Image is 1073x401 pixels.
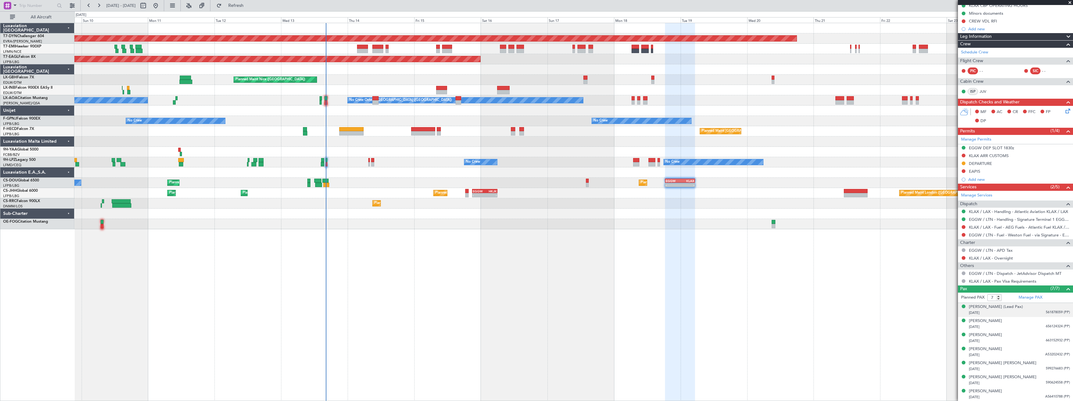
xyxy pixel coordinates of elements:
[969,248,1013,253] a: EGGW / LTN - APD Tax
[969,153,1009,158] div: KLAX ARR CUSTOMS
[169,188,268,198] div: Planned Maint [GEOGRAPHIC_DATA] ([GEOGRAPHIC_DATA])
[3,39,42,44] a: EVRA/[PERSON_NAME]
[997,109,1002,115] span: AC
[128,116,142,126] div: No Crew
[1028,109,1035,115] span: FFC
[680,179,694,183] div: KLAX
[3,152,20,157] a: FCBB/BZV
[3,220,18,224] span: OE-FOG
[16,15,66,19] span: All Aircraft
[969,18,997,24] div: CREW VDL RFI
[969,169,980,174] div: EAPIS
[374,199,439,208] div: Planned Maint Lagos ([PERSON_NAME])
[641,178,739,187] div: Planned Maint [GEOGRAPHIC_DATA] ([GEOGRAPHIC_DATA])
[969,318,1002,324] div: [PERSON_NAME]
[3,189,17,193] span: CS-JHH
[19,1,55,10] input: Trip Number
[969,209,1068,214] a: KLAX / LAX - Handling - Atlantic Aviation KLAX / LAX
[969,11,1003,16] div: Minors documents
[969,388,1002,394] div: [PERSON_NAME]
[901,188,976,198] div: Planned Maint London ([GEOGRAPHIC_DATA])
[7,12,68,22] button: All Aircraft
[960,99,1020,106] span: Dispatch Checks and Weather
[969,310,980,315] span: [DATE]
[435,188,534,198] div: Planned Maint [GEOGRAPHIC_DATA] ([GEOGRAPHIC_DATA])
[3,148,17,151] span: 9H-YAA
[969,271,1061,276] a: EGGW / LTN - Dispatch - JetAdvisor Dispatch MT
[3,117,40,121] a: F-GPNJFalcon 900EX
[969,279,1036,284] a: KLAX / LAX - Pax Visa Requirements
[3,163,21,167] a: LFMD/CEQ
[414,17,481,23] div: Fri 15
[665,157,680,167] div: No Crew
[969,225,1070,230] a: KLAX / LAX - Fuel - AEG Fuels - Atlantic Fuel KLAX / LAX
[969,3,1028,8] div: KLAX CBP OPERATING HOURS
[3,199,17,203] span: CS-RRC
[969,395,980,399] span: [DATE]
[3,183,19,188] a: LFPB/LBG
[3,55,36,59] a: T7-EAGLFalcon 8X
[3,194,19,198] a: LFPB/LBG
[473,193,485,197] div: -
[969,353,980,357] span: [DATE]
[466,157,480,167] div: No Crew
[3,117,17,121] span: F-GPNJ
[960,57,983,65] span: Flight Crew
[473,189,485,193] div: EGGW
[968,177,1070,182] div: Add new
[666,179,680,183] div: EGGW
[3,96,48,100] a: LX-AOACitation Mustang
[3,127,17,131] span: F-HECD
[1046,109,1050,115] span: FP
[1046,338,1070,343] span: 663152932 (PP)
[969,145,1014,151] div: EGGW DEP SLOT 1830z
[349,96,452,105] div: No Crew Ostend-[GEOGRAPHIC_DATA] ([GEOGRAPHIC_DATA])
[1030,67,1040,74] div: SIC
[3,204,23,209] a: DNMM/LOS
[593,116,608,126] div: No Crew
[614,17,681,23] div: Mon 18
[547,17,614,23] div: Sun 17
[702,126,800,136] div: Planned Maint [GEOGRAPHIC_DATA] ([GEOGRAPHIC_DATA])
[3,49,22,54] a: LFMN/NCE
[960,200,977,208] span: Dispatch
[106,3,136,8] span: [DATE] - [DATE]
[3,45,15,48] span: T7-EMI
[82,17,148,23] div: Sun 10
[1013,109,1018,115] span: CR
[3,179,39,182] a: CS-DOUGlobal 6500
[3,45,41,48] a: T7-EMIHawker 900XP
[485,189,497,193] div: HKJK
[485,193,497,197] div: -
[1042,68,1056,74] div: - -
[969,360,1036,366] div: [PERSON_NAME] [PERSON_NAME]
[960,128,975,135] span: Permits
[3,60,19,64] a: LFPB/LBG
[814,17,880,23] div: Thu 21
[243,188,341,198] div: Planned Maint [GEOGRAPHIC_DATA] ([GEOGRAPHIC_DATA])
[3,91,22,95] a: EDLW/DTM
[969,381,980,385] span: [DATE]
[961,192,992,199] a: Manage Services
[969,304,1023,310] div: [PERSON_NAME] (Lead Pax)
[969,324,980,329] span: [DATE]
[3,158,16,162] span: 9H-LPZ
[1046,324,1070,329] span: 656124324 (PP)
[960,285,967,293] span: Pax
[968,26,1070,32] div: Add new
[3,148,38,151] a: 9H-YAAGlobal 5000
[969,232,1070,238] a: EGGW / LTN - Fuel - Weston Fuel - via Signature - EGGW/LTN
[960,78,984,85] span: Cabin Crew
[681,17,747,23] div: Tue 19
[214,1,251,11] button: Refresh
[969,255,1013,261] a: KLAX / LAX - Overnight
[1045,394,1070,399] span: A56410788 (PP)
[3,76,17,79] span: LX-GBH
[960,184,976,191] span: Services
[980,109,986,115] span: MF
[960,41,971,48] span: Crew
[3,158,36,162] a: 9H-LPZLegacy 500
[961,49,988,56] a: Schedule Crew
[3,86,15,90] span: LX-INB
[169,178,268,187] div: Planned Maint [GEOGRAPHIC_DATA] ([GEOGRAPHIC_DATA])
